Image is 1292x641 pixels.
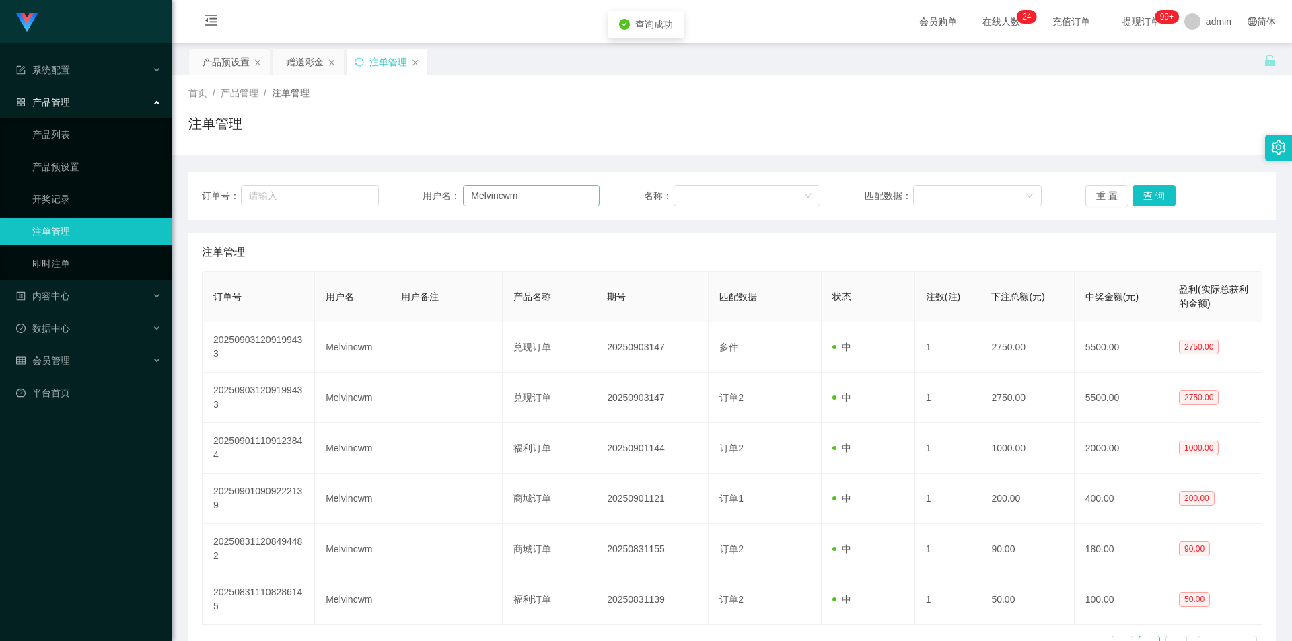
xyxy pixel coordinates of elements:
[596,373,709,423] td: 20250903147
[832,493,851,504] span: 中
[635,19,673,30] span: 查询成功
[203,524,315,574] td: 202508311208494482
[719,392,744,403] span: 订单2
[719,443,744,453] span: 订单2
[315,524,390,574] td: Melvincwm
[1075,524,1168,574] td: 180.00
[980,524,1074,574] td: 90.00
[1179,390,1219,405] span: 2750.00
[16,323,70,334] span: 数据中心
[369,49,407,75] div: 注单管理
[463,185,600,206] input: 请输入
[315,574,390,625] td: Melvincwm
[188,87,207,98] span: 首页
[16,97,70,108] span: 产品管理
[980,423,1074,474] td: 1000.00
[865,189,913,203] span: 匹配数据：
[32,121,161,148] a: 产品列表
[503,524,596,574] td: 商城订单
[719,543,744,554] span: 订单2
[719,493,744,504] span: 订单1
[16,13,38,32] img: logo.9652507e.png
[1027,10,1032,24] p: 4
[188,114,242,134] h1: 注单管理
[32,186,161,213] a: 开奖记录
[915,474,981,524] td: 1
[1179,284,1248,309] span: 盈利(实际总获利的金额)
[16,65,70,75] span: 系统配置
[1046,17,1097,26] span: 充值订单
[16,65,26,75] i: 图标: form
[832,543,851,554] span: 中
[203,474,315,524] td: 202509010909222139
[264,87,266,98] span: /
[1075,474,1168,524] td: 400.00
[411,59,419,67] i: 图标: close
[596,423,709,474] td: 20250901144
[1179,340,1219,354] span: 2750.00
[401,291,439,302] span: 用户备注
[1075,322,1168,373] td: 5500.00
[16,324,26,333] i: 图标: check-circle-o
[1179,541,1210,556] span: 90.00
[1026,192,1034,201] i: 图标: down
[1017,10,1036,24] sup: 24
[1271,140,1286,155] i: 图标: setting
[503,474,596,524] td: 商城订单
[203,574,315,625] td: 202508311108286145
[980,322,1074,373] td: 2750.00
[16,379,161,406] a: 图标: dashboard平台首页
[213,291,242,302] span: 订单号
[976,17,1027,26] span: 在线人数
[832,594,851,605] span: 中
[16,356,26,365] i: 图标: table
[203,49,250,75] div: 产品预设置
[719,291,757,302] span: 匹配数据
[503,322,596,373] td: 兑现订单
[355,57,364,67] i: 图标: sync
[203,322,315,373] td: 202509031209199433
[596,474,709,524] td: 20250901121
[503,373,596,423] td: 兑现订单
[1179,441,1219,455] span: 1000.00
[915,524,981,574] td: 1
[804,192,812,201] i: 图标: down
[980,574,1074,625] td: 50.00
[719,594,744,605] span: 订单2
[16,291,26,301] i: 图标: profile
[980,373,1074,423] td: 2750.00
[915,322,981,373] td: 1
[1085,291,1139,302] span: 中奖金额(元)
[1075,423,1168,474] td: 2000.00
[596,322,709,373] td: 20250903147
[607,291,626,302] span: 期号
[423,189,463,203] span: 用户名：
[16,98,26,107] i: 图标: appstore-o
[1075,373,1168,423] td: 5500.00
[644,189,674,203] span: 名称：
[915,574,981,625] td: 1
[596,524,709,574] td: 20250831155
[1264,54,1276,67] i: 图标: unlock
[254,59,262,67] i: 图标: close
[832,392,851,403] span: 中
[315,423,390,474] td: Melvincwm
[16,355,70,366] span: 会员管理
[513,291,551,302] span: 产品名称
[1155,10,1179,24] sup: 1070
[315,322,390,373] td: Melvincwm
[328,59,336,67] i: 图标: close
[32,153,161,180] a: 产品预设置
[1179,592,1210,607] span: 50.00
[1022,10,1027,24] p: 2
[1075,574,1168,625] td: 100.00
[596,574,709,625] td: 20250831139
[915,373,981,423] td: 1
[286,49,324,75] div: 赠送彩金
[32,250,161,277] a: 即时注单
[832,342,851,352] span: 中
[980,474,1074,524] td: 200.00
[1116,17,1167,26] span: 提现订单
[719,342,738,352] span: 多件
[991,291,1044,302] span: 下注总额(元)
